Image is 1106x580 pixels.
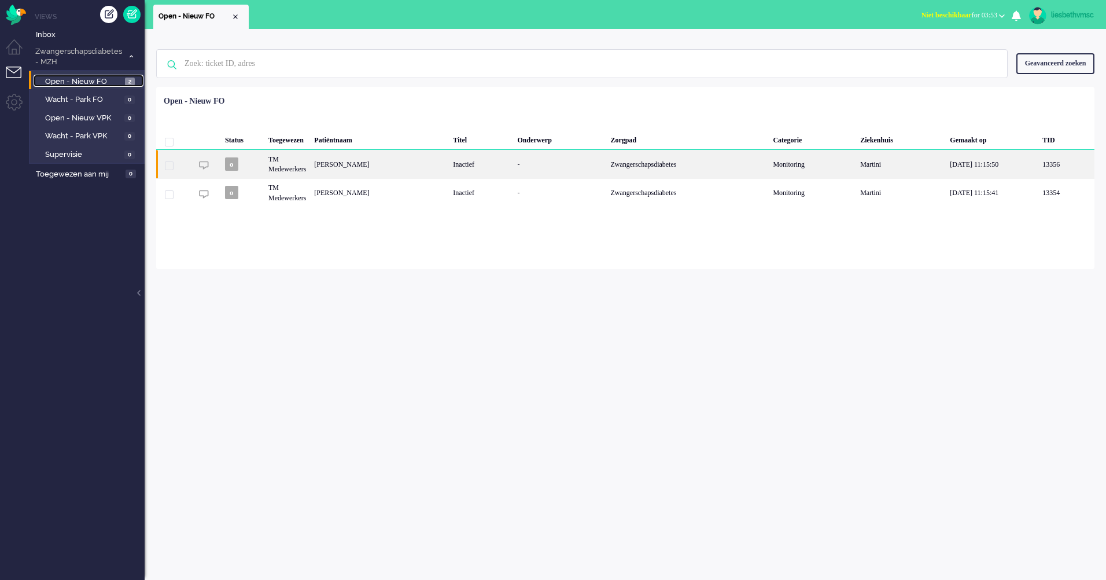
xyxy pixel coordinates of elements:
div: Monitoring [769,150,856,178]
div: Toegewezen [264,127,310,150]
span: for 03:53 [921,11,997,19]
div: Zwangerschapsdiabetes [607,150,769,178]
div: 13354 [156,178,1094,207]
img: ic_chat_grey.svg [199,189,209,199]
button: Niet beschikbaarfor 03:53 [915,7,1012,24]
div: Categorie [769,127,856,150]
a: liesbethvmsc [1027,7,1094,24]
div: liesbethvmsc [1051,9,1094,21]
span: Supervisie [45,149,121,160]
li: Tickets menu [6,67,32,93]
div: Inactief [449,150,513,178]
a: Open - Nieuw VPK 0 [34,111,143,124]
span: Inbox [36,30,145,41]
img: avatar [1029,7,1046,24]
div: [DATE] 11:15:50 [946,150,1038,178]
div: [PERSON_NAME] [310,178,449,207]
div: Gemaakt op [946,127,1038,150]
img: flow_omnibird.svg [6,5,26,25]
div: Onderwerp [514,127,607,150]
div: Martini [856,150,946,178]
img: ic-search-icon.svg [157,50,187,80]
span: 0 [124,150,135,159]
li: Admin menu [6,94,32,120]
li: Views [35,12,145,21]
div: Monitoring [769,178,856,207]
span: Open - Nieuw FO [45,76,122,87]
div: - [514,150,607,178]
span: 0 [124,114,135,123]
input: Zoek: ticket ID, adres [176,50,991,78]
li: Dashboard menu [6,39,32,65]
div: Status [221,127,264,150]
span: Wacht - Park VPK [45,131,121,142]
div: [PERSON_NAME] [310,150,449,178]
div: - [514,178,607,207]
span: 0 [124,132,135,141]
a: Supervisie 0 [34,148,143,160]
li: View [153,5,249,29]
span: 0 [124,96,135,104]
span: 2 [125,78,135,86]
a: Open - Nieuw FO 2 [34,75,143,87]
img: ic_chat_grey.svg [199,160,209,170]
div: Ziekenhuis [856,127,946,150]
div: Patiëntnaam [310,127,449,150]
div: Martini [856,178,946,207]
div: 13356 [1038,150,1094,178]
div: TM Medewerkers [264,178,310,207]
a: Inbox [34,28,145,41]
span: Open - Nieuw VPK [45,113,121,124]
div: Creëer ticket [100,6,117,23]
div: Open - Nieuw FO [164,96,224,107]
a: Toegewezen aan mij 0 [34,167,145,180]
div: 13354 [1038,178,1094,207]
a: Omnidesk [6,8,26,16]
span: Open - Nieuw FO [158,12,231,21]
span: Niet beschikbaar [921,11,972,19]
span: o [225,186,238,199]
div: Zorgpad [607,127,769,150]
div: Close tab [231,12,240,21]
div: Titel [449,127,513,150]
a: Quick Ticket [123,6,141,23]
div: TM Medewerkers [264,150,310,178]
div: Zwangerschapsdiabetes [607,178,769,207]
li: Niet beschikbaarfor 03:53 [915,3,1012,29]
div: 13356 [156,150,1094,178]
div: [DATE] 11:15:41 [946,178,1038,207]
div: Inactief [449,178,513,207]
a: Wacht - Park FO 0 [34,93,143,105]
span: 0 [126,170,136,178]
a: Wacht - Park VPK 0 [34,129,143,142]
div: Geavanceerd zoeken [1016,53,1094,74]
span: Zwangerschapsdiabetes - MZH [34,46,123,68]
span: o [225,157,238,171]
span: Toegewezen aan mij [36,169,122,180]
span: Wacht - Park FO [45,94,121,105]
div: TID [1038,127,1094,150]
